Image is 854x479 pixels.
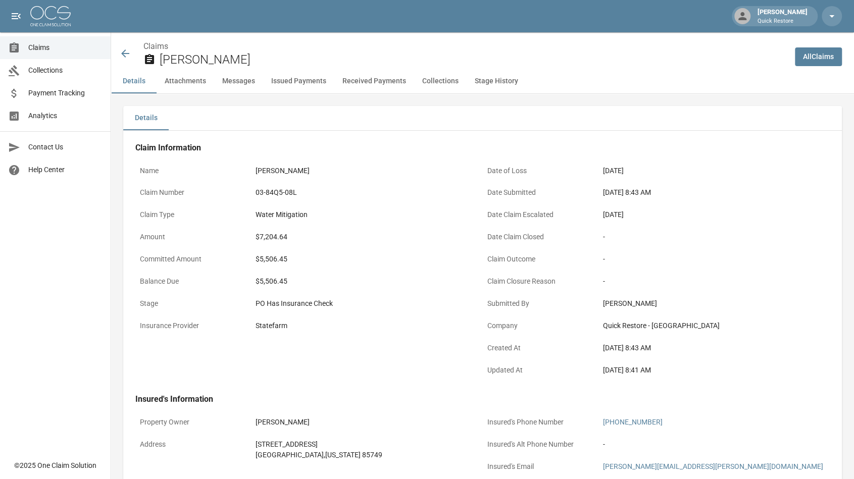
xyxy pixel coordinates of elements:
div: [PERSON_NAME] [256,417,478,428]
button: Attachments [157,69,214,93]
button: Received Payments [334,69,414,93]
button: Messages [214,69,263,93]
div: [DATE] 8:41 AM [603,365,825,376]
div: 03-84Q5-08L [256,187,478,198]
div: © 2025 One Claim Solution [14,460,96,470]
p: Balance Due [135,272,251,291]
p: Property Owner [135,412,251,432]
p: Insured's Email [483,457,598,476]
div: [GEOGRAPHIC_DATA] , [US_STATE] 85749 [256,450,478,460]
p: Created At [483,338,598,358]
a: [PHONE_NUMBER] [603,418,663,426]
div: details tabs [123,106,842,130]
h2: [PERSON_NAME] [160,52,787,67]
p: Insurance Provider [135,316,251,336]
button: Details [123,106,169,130]
span: Analytics [28,111,103,121]
span: Collections [28,65,103,76]
p: Claim Number [135,183,251,202]
div: - [603,276,825,287]
div: $7,204.64 [256,232,478,242]
p: Submitted By [483,294,598,313]
p: Date of Loss [483,161,598,181]
img: ocs-logo-white-transparent.png [30,6,71,26]
h4: Insured's Information [135,394,830,404]
button: Issued Payments [263,69,334,93]
div: Statefarm [256,321,478,331]
p: Claim Closure Reason [483,272,598,291]
span: Payment Tracking [28,88,103,98]
div: - [603,439,825,450]
p: Date Claim Closed [483,227,598,247]
p: Insured's Phone Number [483,412,598,432]
p: Quick Restore [758,17,808,26]
p: Insured's Alt Phone Number [483,435,598,454]
div: [STREET_ADDRESS] [256,439,478,450]
button: open drawer [6,6,26,26]
p: Committed Amount [135,249,251,269]
p: Date Submitted [483,183,598,202]
div: - [603,232,825,242]
div: PO Has Insurance Check [256,298,478,309]
div: $5,506.45 [256,276,478,287]
button: Details [111,69,157,93]
div: [DATE] [603,166,825,176]
div: [DATE] [603,209,825,220]
div: $5,506.45 [256,254,478,264]
p: Claim Type [135,205,251,225]
div: Water Mitigation [256,209,478,220]
div: [DATE] 8:43 AM [603,343,825,353]
div: [DATE] 8:43 AM [603,187,825,198]
a: AllClaims [795,47,842,66]
div: [PERSON_NAME] [256,166,478,176]
span: Help Center [28,165,103,175]
p: Updated At [483,360,598,380]
p: Address [135,435,251,454]
div: Quick Restore - [GEOGRAPHIC_DATA] [603,321,825,331]
p: Amount [135,227,251,247]
a: [PERSON_NAME][EMAIL_ADDRESS][PERSON_NAME][DOMAIN_NAME] [603,462,823,470]
p: Company [483,316,598,336]
p: Name [135,161,251,181]
div: - [603,254,825,264]
span: Contact Us [28,142,103,152]
a: Claims [143,41,168,51]
h4: Claim Information [135,143,830,153]
button: Collections [414,69,467,93]
p: Claim Outcome [483,249,598,269]
div: [PERSON_NAME] [603,298,825,309]
div: [PERSON_NAME] [753,7,812,25]
p: Date Claim Escalated [483,205,598,225]
p: Stage [135,294,251,313]
button: Stage History [467,69,526,93]
nav: breadcrumb [143,40,787,52]
div: anchor tabs [111,69,854,93]
span: Claims [28,42,103,53]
